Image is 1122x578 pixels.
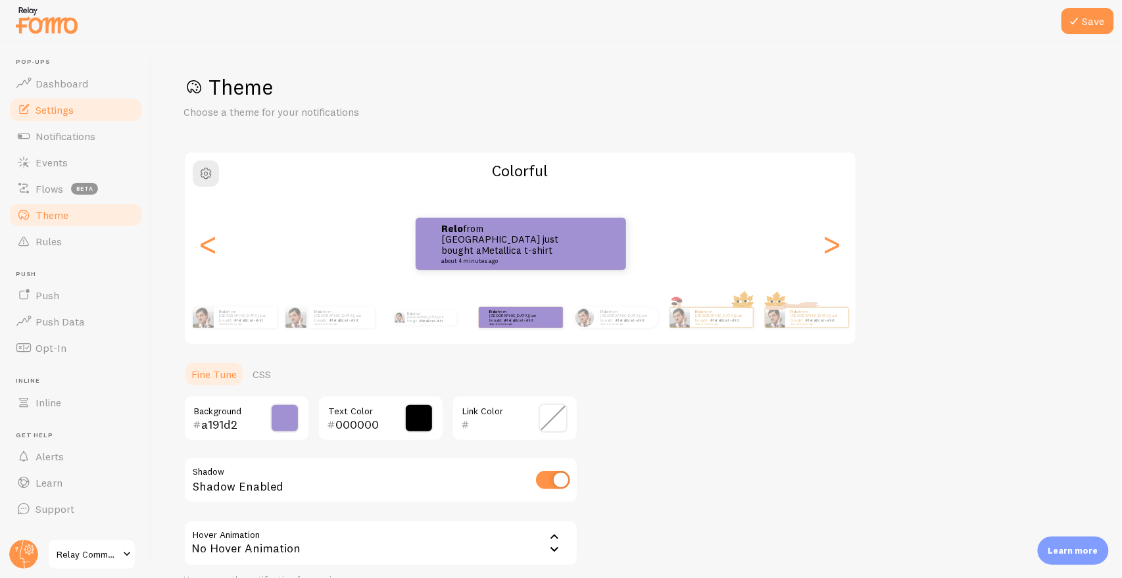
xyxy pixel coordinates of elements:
span: Support [36,502,74,516]
a: Learn [8,470,143,496]
a: Inline [8,389,143,416]
p: Learn more [1048,544,1098,557]
span: beta [71,183,98,195]
span: Push [36,289,59,302]
small: about 4 minutes ago [791,323,842,325]
small: about 4 minutes ago [695,323,746,325]
a: Metallica t-shirt [616,318,645,323]
a: Metallica t-shirt [505,318,533,323]
a: Metallica t-shirt [806,318,835,323]
a: Events [8,149,143,176]
span: Inline [36,396,61,409]
img: Fomo [575,308,594,327]
a: Rules [8,228,143,254]
a: Metallica t-shirt [711,318,739,323]
img: Fomo [394,312,404,323]
span: Flows [36,182,63,195]
div: Previous slide [201,197,216,291]
p: from [GEOGRAPHIC_DATA] just bought a [695,309,748,325]
p: from [GEOGRAPHIC_DATA] just bought a [489,309,542,325]
h2: Colorful [185,160,856,181]
strong: Relo [219,309,228,314]
span: Notifications [36,130,95,143]
span: Push Data [36,315,85,328]
a: Push Data [8,308,143,335]
span: Push [16,270,143,279]
a: CSS [245,361,279,387]
div: Shadow Enabled [183,457,578,505]
small: about 4 minutes ago [219,323,270,325]
p: from [GEOGRAPHIC_DATA] just bought a [791,309,843,325]
div: Learn more [1038,537,1109,565]
strong: Relo [489,309,498,314]
a: Flows beta [8,176,143,202]
a: Support [8,496,143,522]
span: Inline [16,377,143,385]
a: Metallica t-shirt [420,319,443,323]
span: Get Help [16,431,143,440]
strong: Relo [695,309,704,314]
span: Settings [36,103,74,116]
div: Next slide [824,197,840,291]
a: Metallica t-shirt [482,244,553,256]
p: from [GEOGRAPHIC_DATA] just bought a [407,310,451,325]
img: Fomo [285,307,306,328]
span: Opt-In [36,341,66,354]
a: Metallica t-shirt [330,318,358,323]
strong: Relo [314,309,323,314]
div: No Hover Animation [183,520,578,566]
a: Settings [8,97,143,123]
small: about 4 minutes ago [314,323,368,325]
p: from [GEOGRAPHIC_DATA] just bought a [219,309,272,325]
a: Dashboard [8,70,143,97]
h1: Theme [183,74,1090,101]
img: fomo-relay-logo-orange.svg [14,3,80,37]
p: from [GEOGRAPHIC_DATA] just bought a [600,309,653,325]
img: Fomo [193,307,214,328]
small: about 4 minutes ago [600,323,652,325]
a: Theme [8,202,143,228]
a: Opt-In [8,335,143,361]
strong: Relo [791,309,799,314]
span: Theme [36,208,68,222]
strong: Relo [442,222,464,235]
strong: Relo [407,312,414,316]
p: from [GEOGRAPHIC_DATA] just bought a [314,309,370,325]
strong: Relo [600,309,609,314]
a: Fine Tune [183,361,245,387]
span: Events [36,156,68,169]
span: Relay Commerce [57,546,119,562]
img: Fomo [765,308,785,327]
span: Pop-ups [16,58,143,66]
small: about 4 minutes ago [442,258,570,264]
img: Fomo [670,308,689,327]
a: Notifications [8,123,143,149]
span: Learn [36,476,62,489]
p: Choose a theme for your notifications [183,105,499,120]
span: Rules [36,235,62,248]
a: Relay Commerce [47,539,136,570]
p: from [GEOGRAPHIC_DATA] just bought a [442,224,573,264]
small: about 4 minutes ago [489,323,541,325]
a: Metallica t-shirt [235,318,263,323]
span: Alerts [36,450,64,463]
a: Push [8,282,143,308]
a: Alerts [8,443,143,470]
span: Dashboard [36,77,88,90]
